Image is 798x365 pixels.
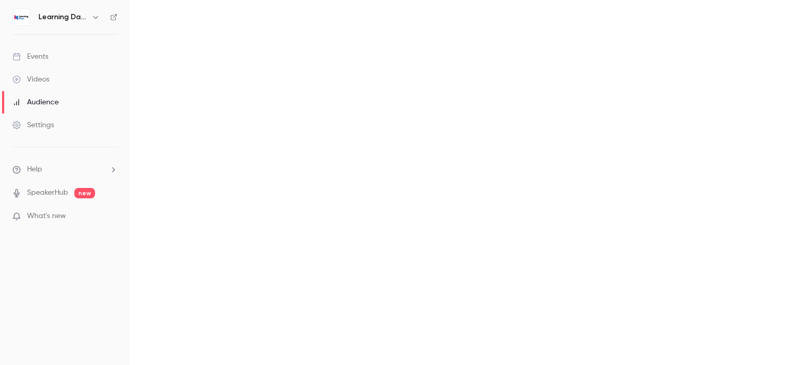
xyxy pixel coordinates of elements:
a: SpeakerHub [27,187,68,198]
span: What's new [27,211,66,222]
span: Help [27,164,42,175]
div: Videos [12,74,49,85]
img: Learning Days [13,9,30,25]
h6: Learning Days [38,12,87,22]
div: Audience [12,97,59,107]
li: help-dropdown-opener [12,164,117,175]
span: new [74,188,95,198]
div: Events [12,51,48,62]
div: Settings [12,120,54,130]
